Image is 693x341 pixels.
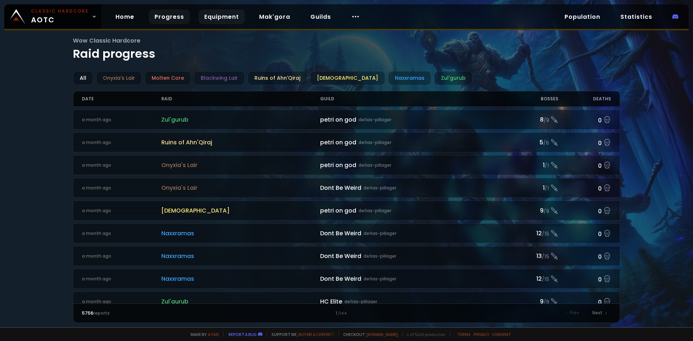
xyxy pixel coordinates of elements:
small: / 15 [542,231,549,238]
div: 0 [558,160,611,170]
div: a month ago [82,230,161,237]
small: / 144 [338,311,347,316]
a: a month agoOnyxia's Lairpetri on goddefias-pillager1/10 [73,155,620,175]
a: a month agoNaxxramasDont Be Weirddefias-pillager13/150 [73,246,620,266]
div: 12 [505,274,558,283]
div: Blackwing Lair [194,71,245,85]
div: petri on god [320,161,505,170]
div: 8 [505,115,558,124]
div: 9 [505,206,558,215]
div: reports [82,310,214,316]
div: 0 [558,296,611,307]
a: Mak'gora [253,9,296,24]
div: HC Elite [320,297,505,306]
small: defias-pillager [358,162,391,169]
span: Naxxramas [161,274,320,283]
div: 0 [558,137,611,148]
div: Dont Be Weird [320,274,505,283]
small: defias-pillager [358,117,391,123]
div: a month ago [82,298,161,305]
a: a month agoNaxxramasDont Be Weirddefias-pillager12/150 [73,223,620,243]
div: a month ago [82,117,161,123]
small: / 1 [545,162,549,170]
div: 0 [558,114,611,125]
small: / 9 [544,117,549,124]
a: Home [110,9,140,24]
div: 0 [558,274,611,284]
div: 1 [505,161,558,170]
div: Raid [161,91,320,106]
a: Terms [457,332,471,337]
div: [DEMOGRAPHIC_DATA] [310,71,385,85]
span: Onyxia's Lair [161,183,320,192]
a: Privacy [474,332,489,337]
a: a month agoZul'gurubHC Elitedefias-pillager9/90 [73,292,620,311]
small: / 9 [544,299,549,306]
div: petri on god [320,115,505,124]
div: 12 [505,229,558,238]
div: Guild [320,91,505,106]
div: Naxxramas [388,71,431,85]
a: Buy me a coffee [298,332,334,337]
div: petri on god [320,206,505,215]
small: / 6 [543,140,549,147]
div: a month ago [82,207,161,214]
div: 5 [505,138,558,147]
small: / 15 [542,253,549,261]
div: Ruins of Ahn'Qiraj [248,71,307,85]
small: defias-pillager [363,230,396,237]
div: Dont Be Weird [320,252,505,261]
span: AOTC [31,8,89,25]
div: petri on god [320,138,505,147]
div: a month ago [82,253,161,259]
div: Dont Be Weird [320,183,505,192]
small: defias-pillager [363,276,396,282]
a: a month ago[DEMOGRAPHIC_DATA]petri on goddefias-pillager9/90 [73,201,620,220]
span: 5756 [82,310,93,316]
span: v. d752d5 - production [402,332,445,337]
div: a month ago [82,139,161,146]
a: a month agoNaxxramasDont Be Weirddefias-pillager12/150 [73,269,620,289]
div: Prev [561,308,584,318]
div: Zul'gurub [434,71,472,85]
h1: Raid progress [73,36,620,62]
span: Naxxramas [161,229,320,238]
div: Date [82,91,161,106]
div: a month ago [82,162,161,169]
a: Classic HardcoreAOTC [4,4,101,29]
small: defias-pillager [358,139,391,146]
div: 13 [505,252,558,261]
small: / 1 [545,185,549,192]
a: a fan [208,332,219,337]
a: Report a bug [228,332,257,337]
div: 0 [558,183,611,193]
a: a month agoOnyxia's LairDont Be Weirddefias-pillager1/10 [73,178,620,198]
small: Classic Hardcore [31,8,89,14]
a: Consent [492,332,511,337]
small: defias-pillager [363,253,396,259]
span: Zul'gurub [161,115,320,124]
div: Dont Be Weird [320,229,505,238]
a: Progress [149,9,190,24]
a: Guilds [305,9,337,24]
span: Checkout [339,332,398,337]
div: 0 [558,205,611,216]
div: Onyxia's Lair [96,71,142,85]
small: defias-pillager [363,185,396,191]
div: Bosses [505,91,558,106]
span: Naxxramas [161,252,320,261]
small: defias-pillager [358,207,391,214]
span: Zul'gurub [161,297,320,306]
div: 1 [214,310,479,316]
div: a month ago [82,185,161,191]
div: All [73,71,93,85]
a: Population [559,9,606,24]
div: 0 [558,251,611,261]
a: a month agoZul'gurubpetri on goddefias-pillager8/90 [73,110,620,130]
div: Molten Core [145,71,191,85]
span: [DEMOGRAPHIC_DATA] [161,206,320,215]
a: [DOMAIN_NAME] [366,332,398,337]
div: Deaths [558,91,611,106]
small: / 9 [544,208,549,215]
small: defias-pillager [344,298,377,305]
